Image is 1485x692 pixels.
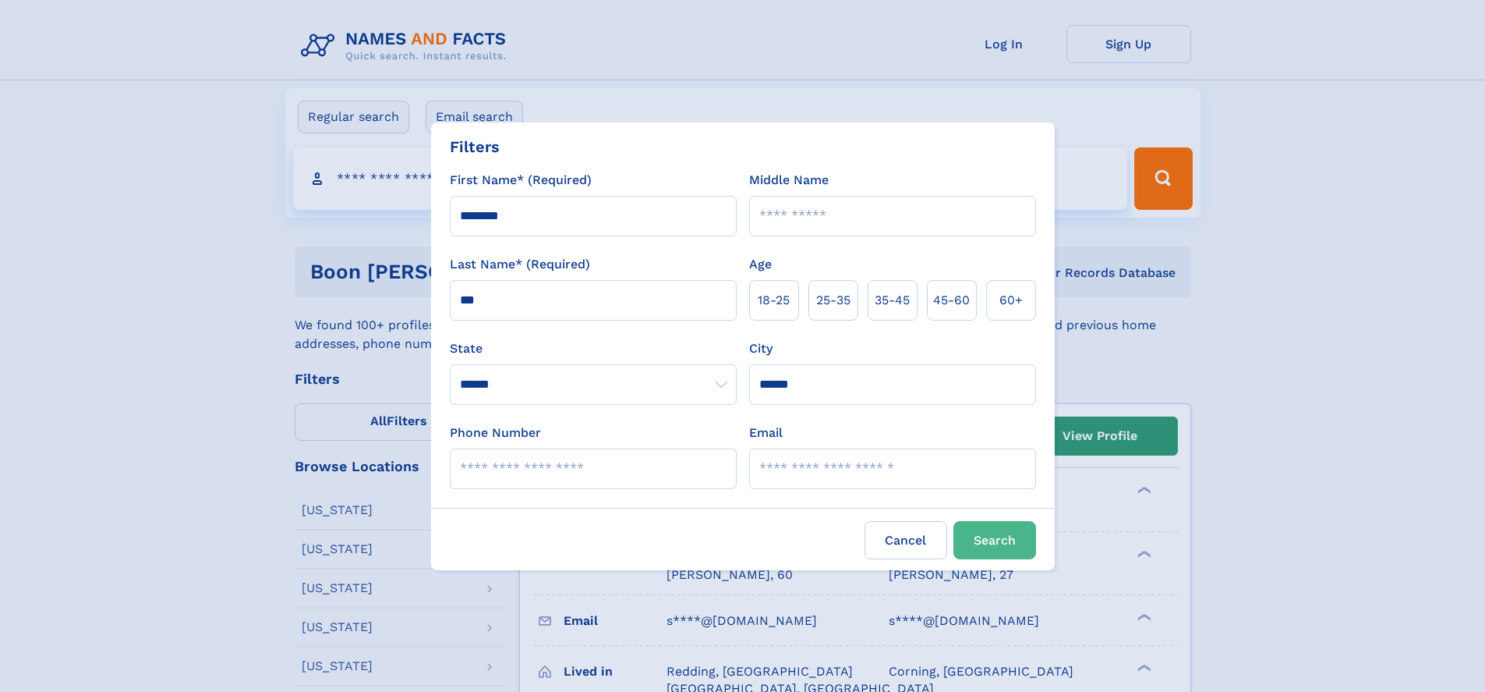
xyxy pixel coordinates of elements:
label: Age [749,255,772,274]
label: State [450,339,737,358]
label: First Name* (Required) [450,171,592,190]
span: 35‑45 [875,291,910,310]
div: Filters [450,135,500,158]
span: 18‑25 [758,291,790,310]
label: Phone Number [450,424,541,442]
label: Middle Name [749,171,829,190]
button: Search [953,521,1036,559]
label: Email [749,424,783,442]
span: 60+ [999,291,1023,310]
label: Cancel [864,521,947,559]
span: 25‑35 [816,291,850,310]
label: City [749,339,773,358]
label: Last Name* (Required) [450,255,590,274]
span: 45‑60 [933,291,970,310]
